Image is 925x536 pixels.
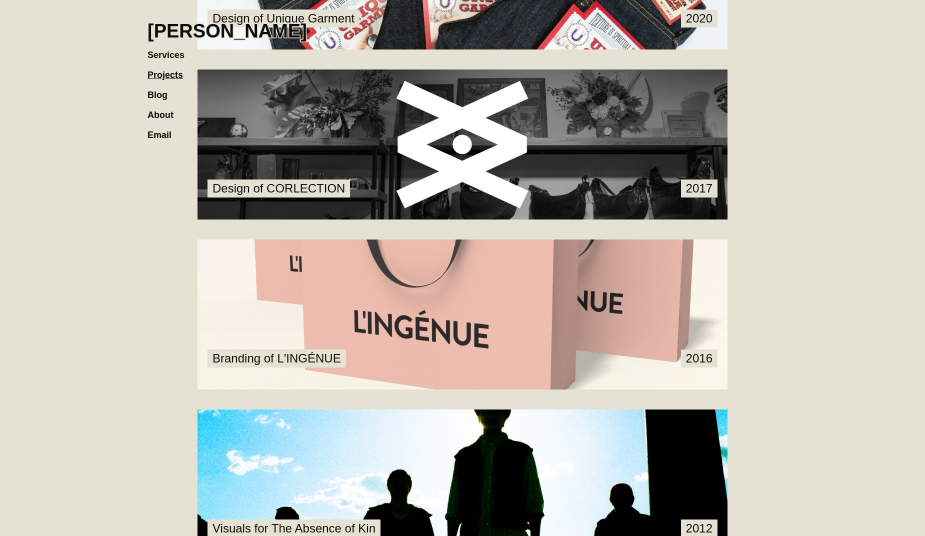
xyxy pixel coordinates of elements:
[147,80,177,100] a: Blog
[147,100,183,120] a: About
[147,20,307,42] h1: [PERSON_NAME]
[147,40,194,60] a: Services
[147,60,193,80] a: Projects
[147,120,181,140] a: Email
[147,10,307,42] a: home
